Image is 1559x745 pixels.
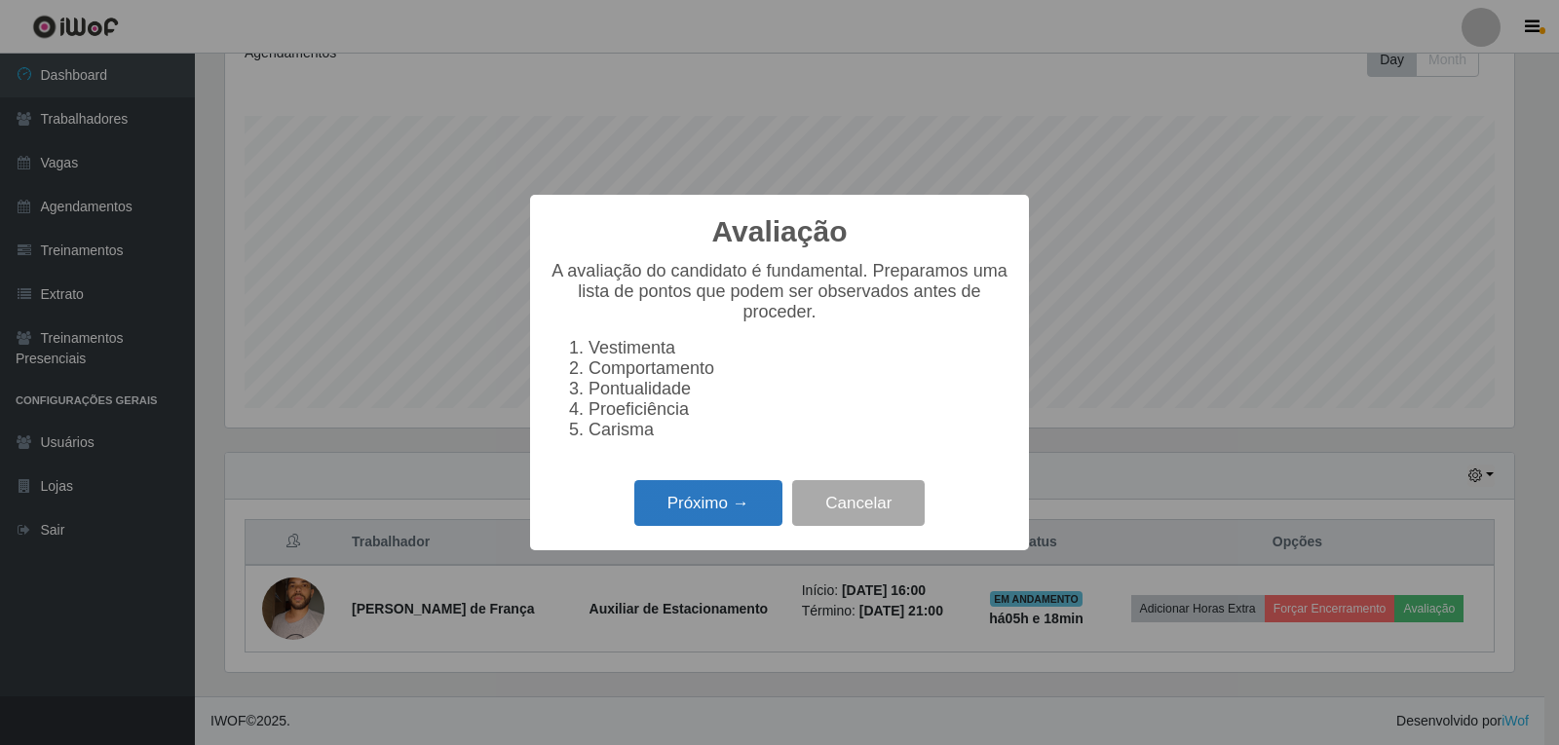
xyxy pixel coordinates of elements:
li: Vestimenta [589,338,1009,358]
li: Carisma [589,420,1009,440]
button: Cancelar [792,480,925,526]
button: Próximo → [634,480,782,526]
p: A avaliação do candidato é fundamental. Preparamos uma lista de pontos que podem ser observados a... [550,261,1009,322]
h2: Avaliação [712,214,848,249]
li: Pontualidade [589,379,1009,399]
li: Proeficiência [589,399,1009,420]
li: Comportamento [589,358,1009,379]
